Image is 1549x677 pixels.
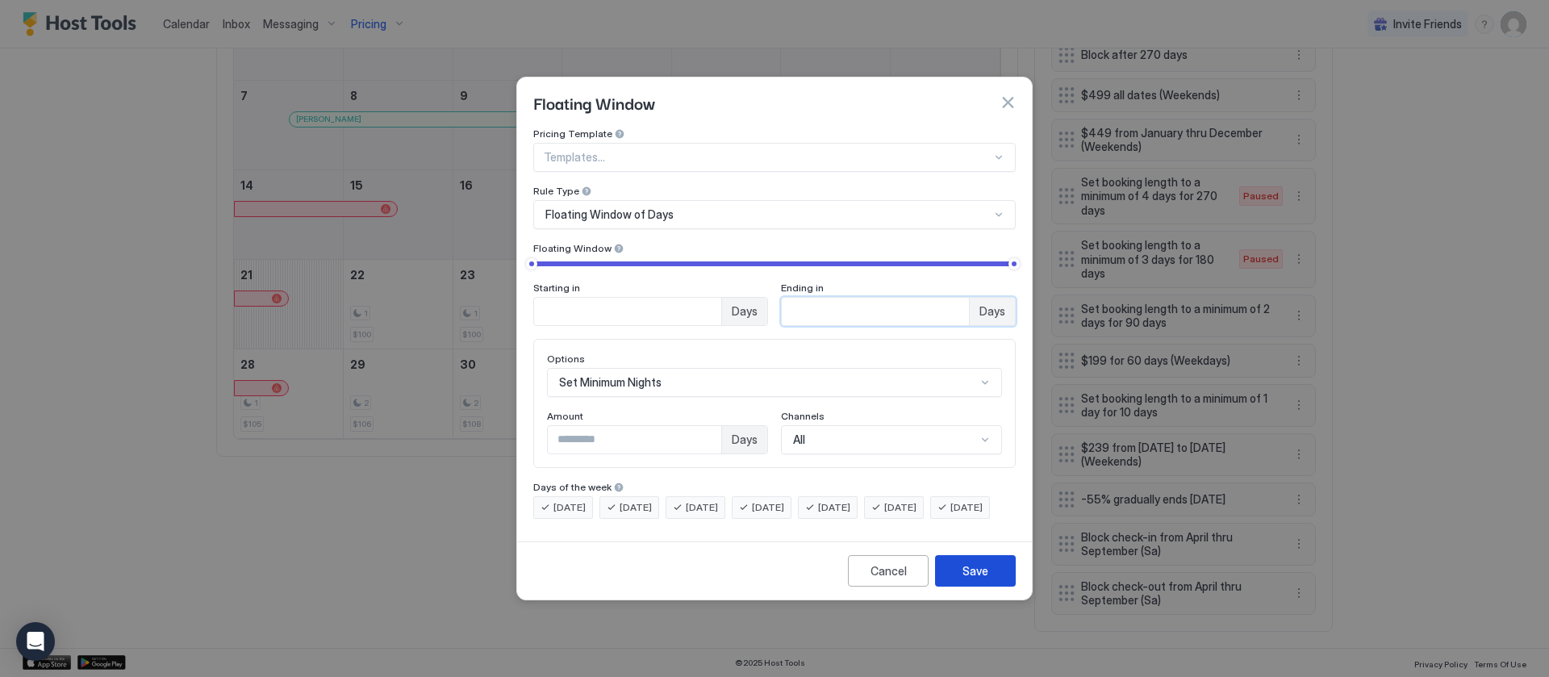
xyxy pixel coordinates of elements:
[781,282,824,294] span: Ending in
[935,555,1016,587] button: Save
[533,242,612,254] span: Floating Window
[686,500,718,515] span: [DATE]
[533,282,580,294] span: Starting in
[962,562,988,579] div: Save
[871,562,907,579] div: Cancel
[547,410,583,422] span: Amount
[16,622,55,661] div: Open Intercom Messenger
[818,500,850,515] span: [DATE]
[559,375,662,390] span: Set Minimum Nights
[732,304,758,319] span: Days
[548,426,721,453] input: Input Field
[533,481,612,493] span: Days of the week
[533,90,655,115] span: Floating Window
[533,185,579,197] span: Rule Type
[979,304,1005,319] span: Days
[553,500,586,515] span: [DATE]
[732,433,758,447] span: Days
[793,433,805,447] span: All
[547,353,585,365] span: Options
[545,207,674,222] span: Floating Window of Days
[884,500,916,515] span: [DATE]
[848,555,929,587] button: Cancel
[620,500,652,515] span: [DATE]
[533,127,612,140] span: Pricing Template
[534,298,721,325] input: Input Field
[752,500,784,515] span: [DATE]
[950,500,983,515] span: [DATE]
[781,410,825,422] span: Channels
[782,298,969,325] input: Input Field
